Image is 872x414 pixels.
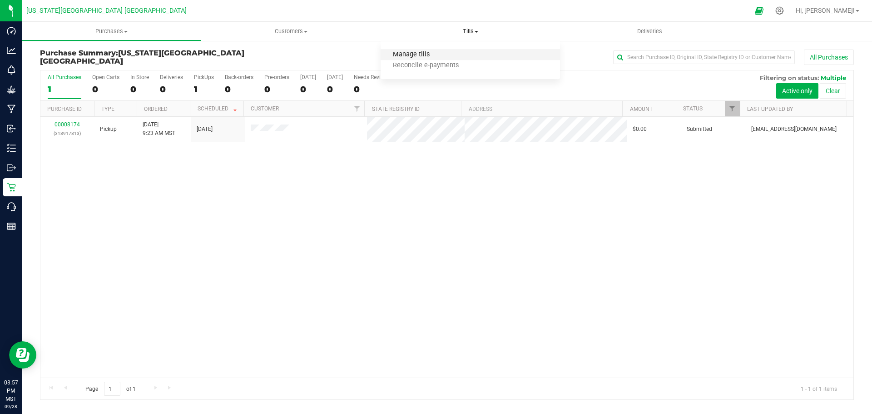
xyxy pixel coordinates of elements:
div: 1 [48,84,81,95]
a: Scheduled [198,105,239,112]
inline-svg: Grow [7,85,16,94]
div: Open Carts [92,74,119,80]
div: Pre-orders [264,74,289,80]
div: 1 [194,84,214,95]
div: Back-orders [225,74,253,80]
div: 0 [160,84,183,95]
div: Needs Review [354,74,387,80]
div: [DATE] [300,74,316,80]
div: [DATE] [327,74,343,80]
inline-svg: Inbound [7,124,16,133]
span: [DATE] 9:23 AM MST [143,120,175,138]
inline-svg: Inventory [7,144,16,153]
p: 03:57 PM MST [4,379,18,403]
button: All Purchases [804,50,854,65]
div: 0 [130,84,149,95]
a: Customers [201,22,381,41]
div: 0 [327,84,343,95]
div: In Store [130,74,149,80]
a: Purchase ID [47,106,82,112]
div: 0 [225,84,253,95]
iframe: Resource center [9,341,36,369]
span: Open Ecommerce Menu [749,2,769,20]
span: Multiple [821,74,846,81]
inline-svg: Analytics [7,46,16,55]
h3: Purchase Summary: [40,49,311,65]
span: [EMAIL_ADDRESS][DOMAIN_NAME] [751,125,837,134]
span: Submitted [687,125,712,134]
a: Amount [630,106,653,112]
div: 0 [264,84,289,95]
inline-svg: Call Center [7,202,16,211]
inline-svg: Dashboard [7,26,16,35]
div: All Purchases [48,74,81,80]
a: Filter [725,101,740,116]
a: Deliveries [560,22,739,41]
button: Active only [776,83,818,99]
a: Ordered [144,106,168,112]
inline-svg: Monitoring [7,65,16,75]
input: 1 [104,382,120,396]
span: Manage tills [381,51,442,59]
span: Reconcile e-payments [381,62,471,70]
span: $0.00 [633,125,647,134]
th: Address [461,101,622,117]
span: Page of 1 [78,382,143,396]
span: Customers [202,27,380,35]
div: 0 [92,84,119,95]
a: Customer [251,105,279,112]
span: Deliveries [625,27,674,35]
inline-svg: Reports [7,222,16,231]
button: Clear [820,83,846,99]
a: State Registry ID [372,106,420,112]
inline-svg: Manufacturing [7,105,16,114]
p: (318917813) [46,129,89,138]
span: [DATE] [197,125,213,134]
span: Hi, [PERSON_NAME]! [796,7,855,14]
a: Type [101,106,114,112]
inline-svg: Retail [7,183,16,192]
a: Tills Manage tills Reconcile e-payments [381,22,560,41]
p: 09/28 [4,403,18,410]
div: 0 [300,84,316,95]
span: Filtering on status: [760,74,819,81]
span: Purchases [22,27,201,35]
inline-svg: Outbound [7,163,16,172]
input: Search Purchase ID, Original ID, State Registry ID or Customer Name... [613,50,795,64]
div: PickUps [194,74,214,80]
a: 00008174 [54,121,80,128]
a: Filter [349,101,364,116]
a: Purchases [22,22,201,41]
div: Deliveries [160,74,183,80]
div: Manage settings [774,6,785,15]
span: Tills [381,27,560,35]
div: 0 [354,84,387,95]
span: [US_STATE][GEOGRAPHIC_DATA] [GEOGRAPHIC_DATA] [40,49,244,65]
span: 1 - 1 of 1 items [793,382,844,395]
a: Status [683,105,703,112]
a: Last Updated By [747,106,793,112]
span: Pickup [100,125,117,134]
span: [US_STATE][GEOGRAPHIC_DATA] [GEOGRAPHIC_DATA] [26,7,187,15]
